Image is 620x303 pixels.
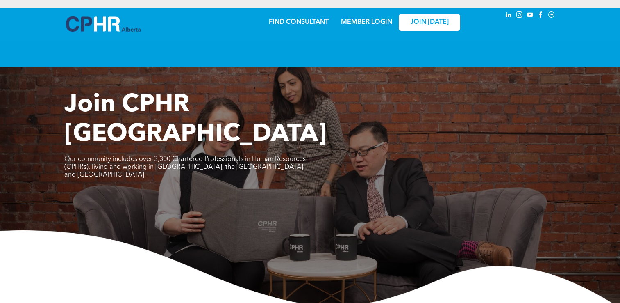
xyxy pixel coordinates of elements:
a: MEMBER LOGIN [341,19,392,25]
a: Social network [547,10,556,21]
a: instagram [515,10,524,21]
a: FIND CONSULTANT [269,19,329,25]
a: youtube [526,10,535,21]
a: linkedin [504,10,513,21]
img: A blue and white logo for cp alberta [66,16,141,32]
span: JOIN [DATE] [410,18,449,26]
a: JOIN [DATE] [399,14,460,31]
span: Join CPHR [GEOGRAPHIC_DATA] [64,93,327,147]
span: Our community includes over 3,300 Chartered Professionals in Human Resources (CPHRs), living and ... [64,156,306,178]
a: facebook [536,10,545,21]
